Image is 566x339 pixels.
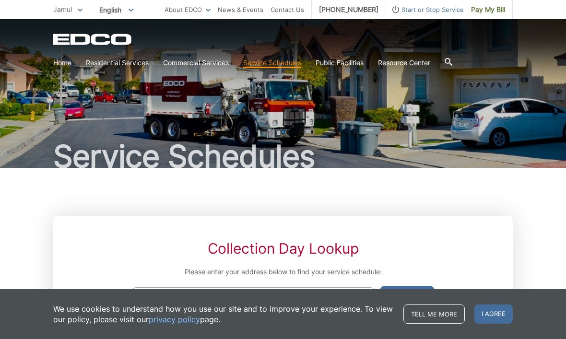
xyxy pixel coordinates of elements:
span: Pay My Bill [471,4,505,15]
a: Commercial Services [163,58,229,68]
input: Enter Address [131,287,375,304]
a: About EDCO [165,4,211,15]
span: I agree [474,304,513,324]
h1: Service Schedules [53,141,513,172]
a: Residential Services [86,58,149,68]
a: EDCD logo. Return to the homepage. [53,34,133,45]
a: Public Facilities [316,58,364,68]
a: privacy policy [149,314,200,325]
a: Contact Us [271,4,304,15]
a: Resource Center [378,58,430,68]
h2: Collection Day Lookup [131,240,435,257]
a: Service Schedules [243,58,301,68]
a: Home [53,58,71,68]
button: Lookup [380,286,435,305]
p: We use cookies to understand how you use our site and to improve your experience. To view our pol... [53,304,394,325]
a: News & Events [218,4,263,15]
a: Tell me more [403,304,465,324]
span: English [92,2,141,18]
p: Please enter your address below to find your service schedule: [131,267,435,277]
span: Jamul [53,5,72,13]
